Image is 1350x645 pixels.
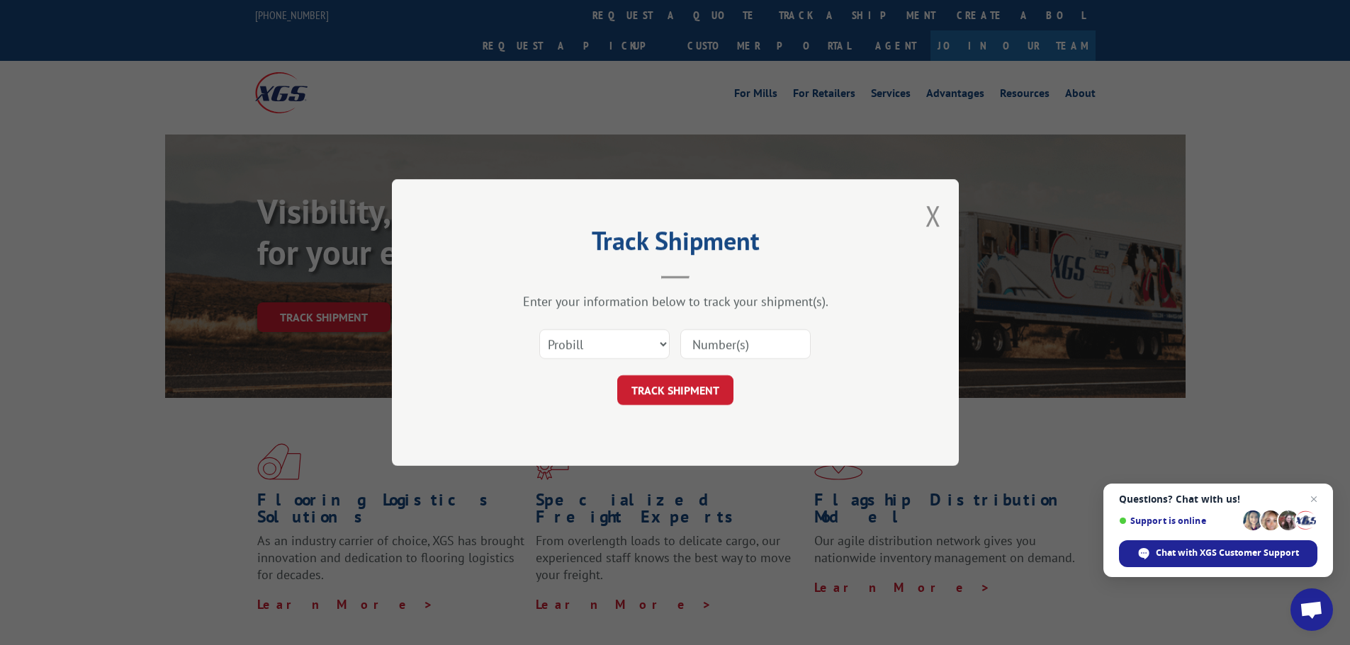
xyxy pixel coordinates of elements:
input: Number(s) [680,329,811,359]
div: Open chat [1290,588,1333,631]
span: Chat with XGS Customer Support [1156,547,1299,559]
button: TRACK SHIPMENT [617,375,733,405]
div: Chat with XGS Customer Support [1119,540,1317,567]
span: Close chat [1305,491,1322,508]
span: Questions? Chat with us! [1119,493,1317,505]
div: Enter your information below to track your shipment(s). [463,293,888,309]
span: Support is online [1119,515,1238,526]
button: Close modal [926,197,941,234]
h2: Track Shipment [463,231,888,258]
